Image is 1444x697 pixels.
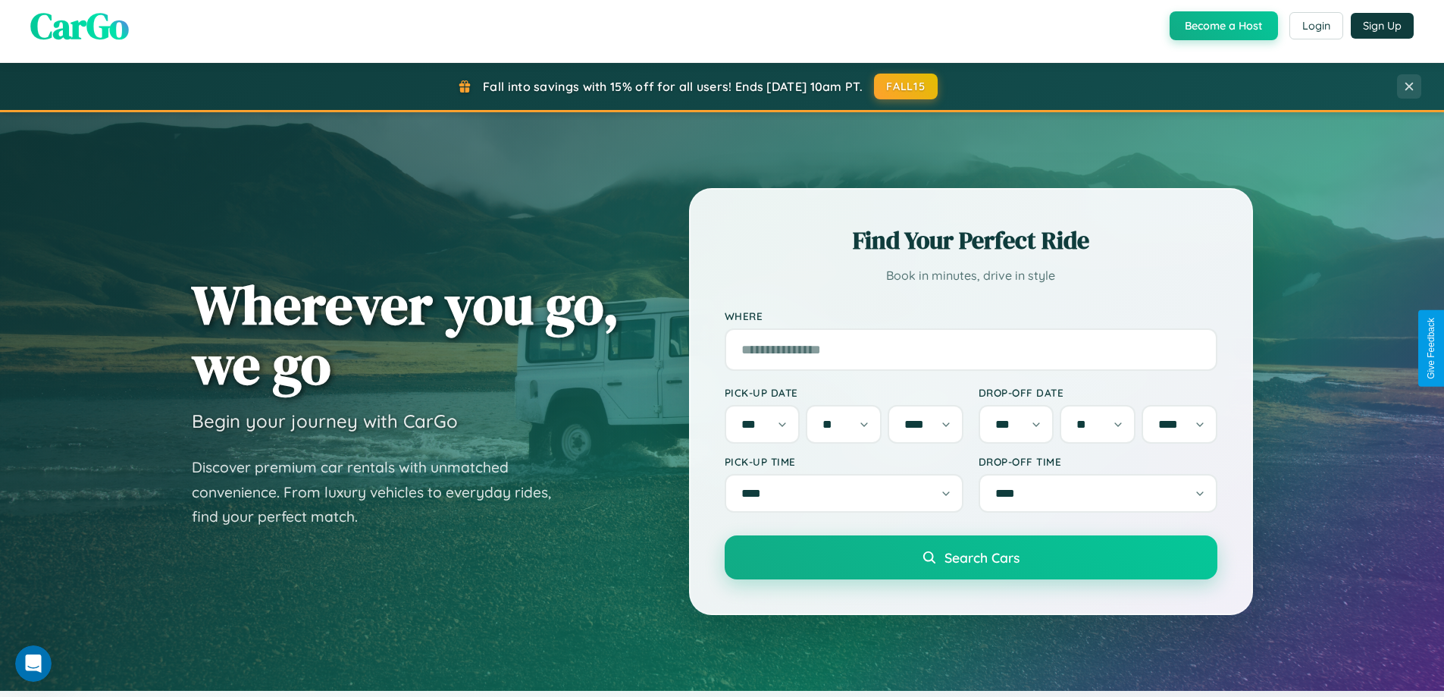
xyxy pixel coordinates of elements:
div: Give Feedback [1426,318,1436,379]
span: Search Cars [944,549,1020,566]
button: Search Cars [725,535,1217,579]
span: CarGo [30,1,129,51]
h3: Begin your journey with CarGo [192,410,458,432]
button: FALL15 [874,74,938,99]
label: Drop-off Time [979,455,1217,468]
button: Become a Host [1170,11,1278,40]
p: Book in minutes, drive in style [725,265,1217,287]
label: Pick-up Time [725,455,963,468]
label: Drop-off Date [979,386,1217,399]
iframe: Intercom live chat [15,645,52,682]
p: Discover premium car rentals with unmatched convenience. From luxury vehicles to everyday rides, ... [192,455,571,529]
button: Sign Up [1351,13,1414,39]
label: Pick-up Date [725,386,963,399]
label: Where [725,309,1217,322]
span: Fall into savings with 15% off for all users! Ends [DATE] 10am PT. [483,79,863,94]
h2: Find Your Perfect Ride [725,224,1217,257]
button: Login [1289,12,1343,39]
h1: Wherever you go, we go [192,275,619,394]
